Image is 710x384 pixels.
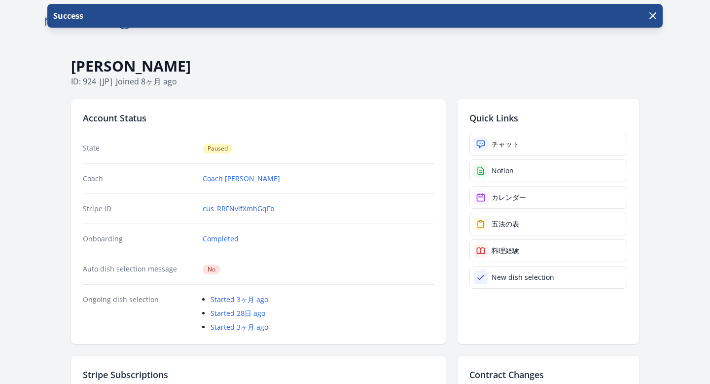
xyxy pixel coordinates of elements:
div: 料理経験 [492,246,519,256]
h2: Quick Links [469,111,627,125]
span: No [203,265,220,274]
dt: Stripe ID [83,204,195,214]
p: Success [51,10,83,22]
a: Started 3ヶ月 ago [211,295,268,304]
a: チャット [469,133,627,155]
a: New dish selection [469,266,627,289]
span: Paused [203,144,233,154]
h2: Account Status [83,111,434,125]
div: カレンダー [492,192,526,202]
h2: Contract Changes [469,368,627,382]
a: 五法の表 [469,213,627,235]
a: cus_RRFNvlfXmhGqFb [203,204,275,214]
dt: Onboarding [83,234,195,244]
div: 五法の表 [492,219,519,229]
dt: Auto dish selection message [83,264,195,274]
a: 料理経験 [469,239,627,262]
div: チャット [492,139,519,149]
a: Notion [469,159,627,182]
dt: State [83,143,195,154]
a: Completed [203,234,239,244]
a: Coach [PERSON_NAME] [203,174,280,184]
p: ID: 924 | | Joined 8ヶ月 ago [71,76,639,87]
h2: Stripe Subscriptions [83,368,434,382]
dt: Coach [83,174,195,184]
a: Started 3ヶ月 ago [211,322,268,332]
dt: Ongoing dish selection [83,295,195,332]
h1: [PERSON_NAME] [71,57,639,76]
div: New dish selection [492,272,554,282]
a: Started 28日 ago [211,308,265,318]
div: Notion [492,166,514,176]
a: カレンダー [469,186,627,209]
span: jp [103,76,109,87]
